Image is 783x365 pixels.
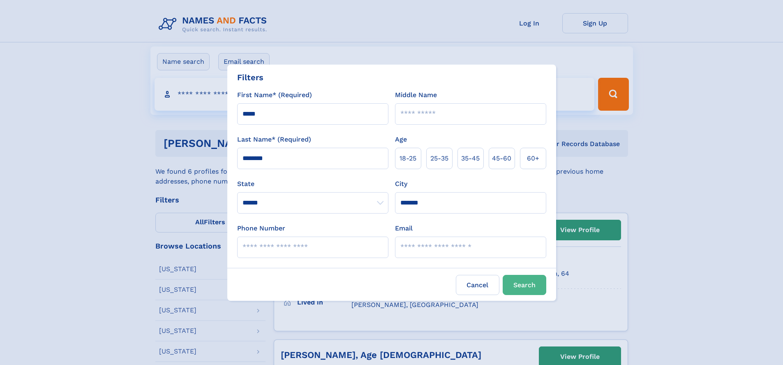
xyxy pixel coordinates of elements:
label: Age [395,135,407,144]
button: Search [503,275,546,295]
label: Email [395,223,413,233]
label: Cancel [456,275,499,295]
label: First Name* (Required) [237,90,312,100]
span: 35‑45 [461,153,480,163]
span: 45‑60 [492,153,511,163]
label: Phone Number [237,223,285,233]
span: 60+ [527,153,539,163]
label: State [237,179,388,189]
label: Middle Name [395,90,437,100]
span: 18‑25 [400,153,416,163]
span: 25‑35 [430,153,448,163]
label: City [395,179,407,189]
label: Last Name* (Required) [237,135,311,144]
div: Filters [237,71,263,84]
